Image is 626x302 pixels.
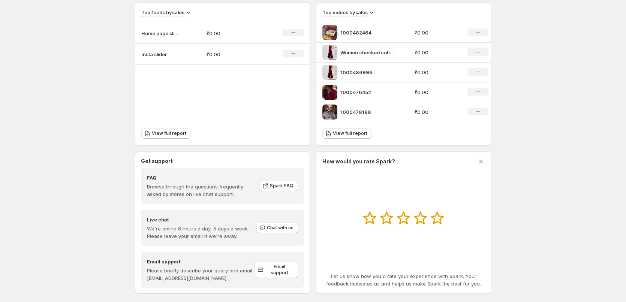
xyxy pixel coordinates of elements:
[147,174,254,181] h4: FAQ
[207,30,260,37] p: ₹0.00
[322,45,337,60] img: Women checked cotton fit & flate maxi
[207,51,260,58] p: ₹0.00
[322,272,485,287] p: Let us know how you'd rate your experience with Spark. Your feedback motivates us and helps us ma...
[147,267,255,282] p: Please briefly describe your query and email [EMAIL_ADDRESS][DOMAIN_NAME].
[333,130,367,136] span: View full report
[340,88,397,96] p: 1000476452
[340,69,397,76] p: 1000486996
[265,264,294,276] span: Email support
[340,108,397,116] p: 1000478188
[270,183,294,189] span: Spark FAQ
[415,88,459,96] p: ₹0.00
[415,29,459,36] p: ₹0.00
[255,262,298,278] a: Email support
[141,30,179,37] p: Home page slider
[322,105,337,120] img: 1000478188
[322,65,337,80] img: 1000486996
[141,157,173,165] h3: Get support
[340,49,397,56] p: Women checked cotton fit & flate maxi
[415,49,459,56] p: ₹0.00
[340,29,397,36] p: 1000482464
[322,9,368,16] h3: Top videos by sales
[141,51,179,58] p: Insta slider
[415,108,459,116] p: ₹0.00
[147,225,256,240] p: We're online 8 hours a day, 5 days a week. Please leave your email if we're away.
[415,69,459,76] p: ₹0.00
[152,130,186,136] span: View full report
[259,181,298,191] a: Spark FAQ
[322,158,395,165] h3: How would you rate Spark?
[322,128,372,139] a: View full report
[141,128,191,139] a: View full report
[147,216,256,223] h4: Live chat
[267,225,294,231] span: Chat with us
[147,258,255,265] h4: Email support
[322,25,337,40] img: 1000482464
[256,223,298,233] button: Chat with us
[147,183,254,198] p: Browse through the questions frequently asked by stores on live chat support.
[141,9,184,16] h3: Top feeds by sales
[322,85,337,100] img: 1000476452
